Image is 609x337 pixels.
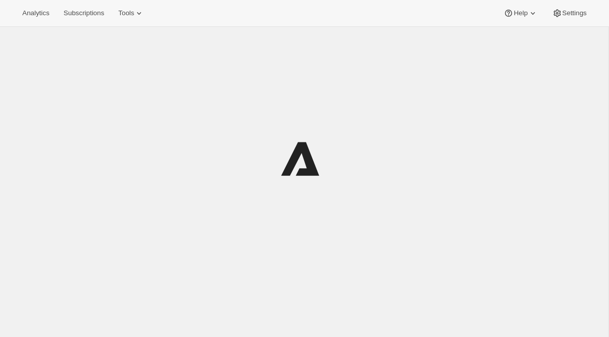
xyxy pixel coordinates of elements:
[16,6,55,20] button: Analytics
[57,6,110,20] button: Subscriptions
[63,9,104,17] span: Subscriptions
[22,9,49,17] span: Analytics
[546,6,593,20] button: Settings
[514,9,527,17] span: Help
[112,6,150,20] button: Tools
[118,9,134,17] span: Tools
[562,9,587,17] span: Settings
[497,6,544,20] button: Help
